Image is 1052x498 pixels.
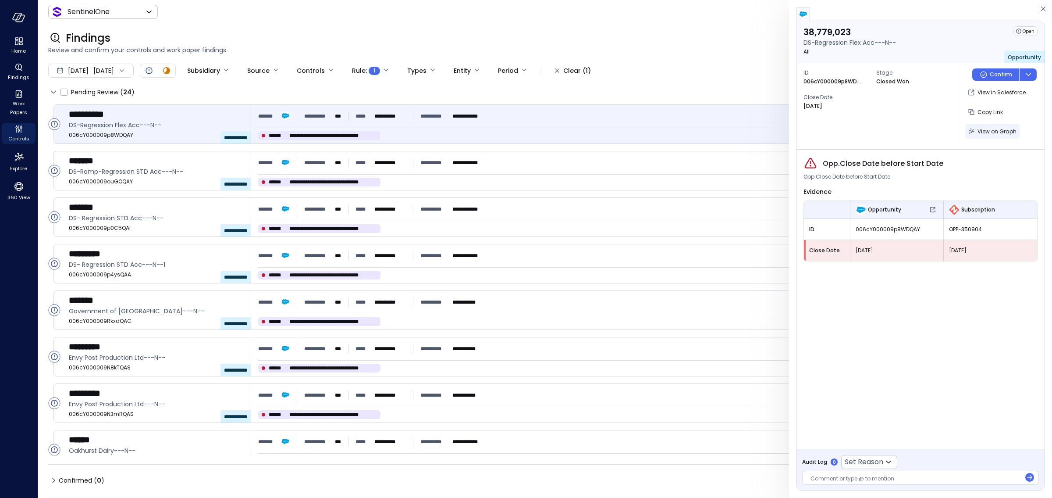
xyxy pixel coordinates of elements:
button: Clear (1) [547,63,598,78]
span: View on Graph [977,128,1016,135]
span: [DATE] [949,246,1032,255]
div: Source [247,63,270,78]
p: SentinelOne [68,7,110,17]
span: 006cY000009N3mRQAS [69,410,244,419]
div: Controls [2,123,36,144]
button: Confirm [972,68,1019,81]
div: Button group with a nested menu [972,68,1037,81]
div: Clear (1) [563,65,591,76]
span: [DATE] [68,66,89,75]
div: ( ) [94,476,104,485]
span: Findings [8,73,29,82]
span: Controls [8,134,29,143]
div: Open [48,211,60,223]
span: 360 View [7,193,30,202]
div: Rule : [352,63,380,78]
div: Open [48,258,60,270]
div: Open [144,65,154,76]
span: 006cY000009p0C5QAI [69,224,244,233]
span: Home [11,47,26,55]
span: Confirmed [59,473,104,487]
button: View in Salesforce [965,85,1029,100]
span: Subscription [961,205,995,214]
span: [DATE] [856,246,938,255]
span: OPP-350904 [949,225,1032,234]
p: View in Salesforce [977,88,1026,97]
div: Work Papers [2,88,36,118]
p: DS-Regression Flex Acc---N-- [803,38,896,47]
img: salesforce [799,10,807,18]
p: Set Reason [845,457,883,467]
span: Evidence [803,187,832,196]
span: ID [803,68,869,77]
button: Copy Link [965,104,1006,119]
p: 006cY000009p8WDQAY [803,77,865,86]
div: ( ) [120,87,135,97]
span: 006cY000009RkxdQAC [69,317,244,326]
img: Opportunity [856,204,866,215]
span: 0 [97,476,101,485]
span: Pending Review [71,85,135,99]
span: DS-Regression Flex Acc---N-- [69,120,244,130]
span: Work Papers [5,99,32,117]
div: Open [48,304,60,316]
div: Home [2,35,36,56]
span: Opp.Close Date before Start Date [823,158,943,169]
span: DS-Ramp-Regression STD Acc---N-- [69,167,244,176]
span: Stage [876,68,942,77]
span: DS- Regression STD Acc---N-- [69,213,244,223]
span: Opportunity [868,205,901,214]
div: Types [407,63,426,78]
div: 360 View [2,179,36,203]
span: 006cY000009p8WDQAY [69,131,244,140]
div: Findings [2,61,36,82]
p: Confirm [990,70,1012,79]
span: 24 [123,88,131,97]
div: Explore [2,149,36,174]
span: 006cY000009p8WDQAY [856,225,938,234]
span: Government of Palm Beach County---N-- [69,306,244,316]
span: 1 [373,66,376,75]
div: Entity [454,63,471,78]
div: Open [48,351,60,363]
span: Close Date [803,93,869,102]
div: Open [48,118,60,130]
button: dropdown-icon-button [1019,68,1037,81]
img: Icon [52,7,62,17]
span: 006cY000009ouGOQAY [69,177,244,186]
div: In Progress [161,65,172,76]
p: Closed Won [876,77,909,86]
span: 006cY000009p4ysQAA [69,270,244,279]
p: All [803,47,896,56]
span: ID [809,225,845,234]
div: Open [48,444,60,456]
span: Audit Log [802,458,827,466]
p: 38,779,023 [803,26,896,38]
div: Open [1013,26,1038,36]
div: Controls [297,63,325,78]
span: Review and confirm your controls and work paper findings [48,45,1041,55]
span: Copy Link [977,108,1003,116]
span: 006cY000009N8kTQAS [69,363,244,372]
div: Open [48,165,60,177]
span: Envy Post Production Ltd---N-- [69,353,244,362]
span: Explore [10,164,27,173]
div: Subsidiary [187,63,220,78]
span: Opp.Close Date before Start Date [803,172,890,181]
p: [DATE] [803,102,822,111]
span: Findings [66,31,110,45]
span: Close Date [809,246,845,255]
span: DS- Regression STD Acc---N--1 [69,260,244,269]
span: Envy Post Production Ltd---N-- [69,399,244,409]
div: Open [48,397,60,409]
span: Opportunity [1008,54,1041,61]
div: Period [498,63,518,78]
img: Subscription [949,204,960,215]
button: View on Graph [965,124,1020,139]
span: Oakhurst Dairy---N-- [69,446,244,455]
p: 0 [833,459,836,466]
